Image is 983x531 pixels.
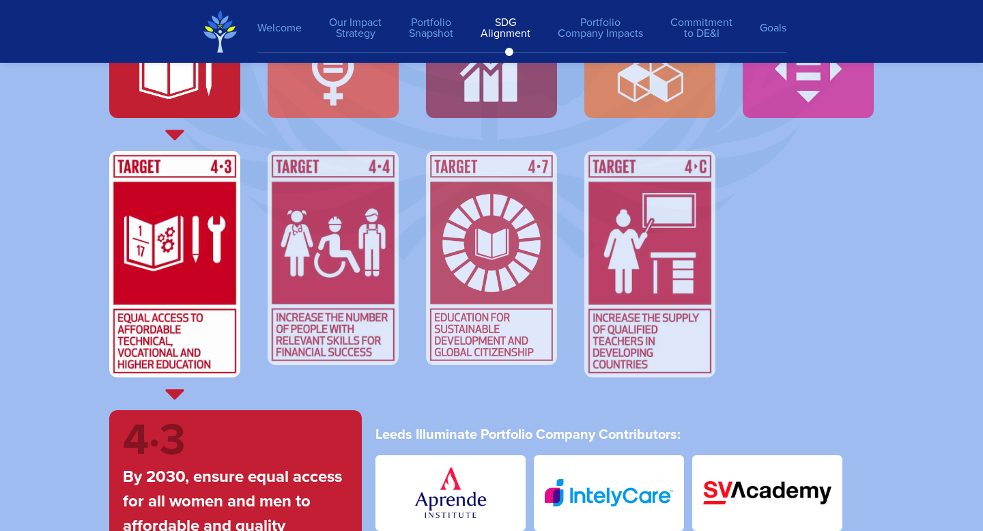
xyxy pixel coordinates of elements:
[123,414,186,465] div: 4·3
[395,10,467,46] a: PortfolioSnapshot
[315,10,395,46] a: Our ImpactStrategy
[544,10,657,46] a: PortfolioCompany Impacts
[375,424,681,444] span: Leeds Illuminate Portfolio Company Contributors:
[467,10,544,46] a: SDGAlignment
[657,10,746,46] a: Commitmentto DE&I
[746,16,786,40] a: Goals
[257,16,315,40] a: Welcome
